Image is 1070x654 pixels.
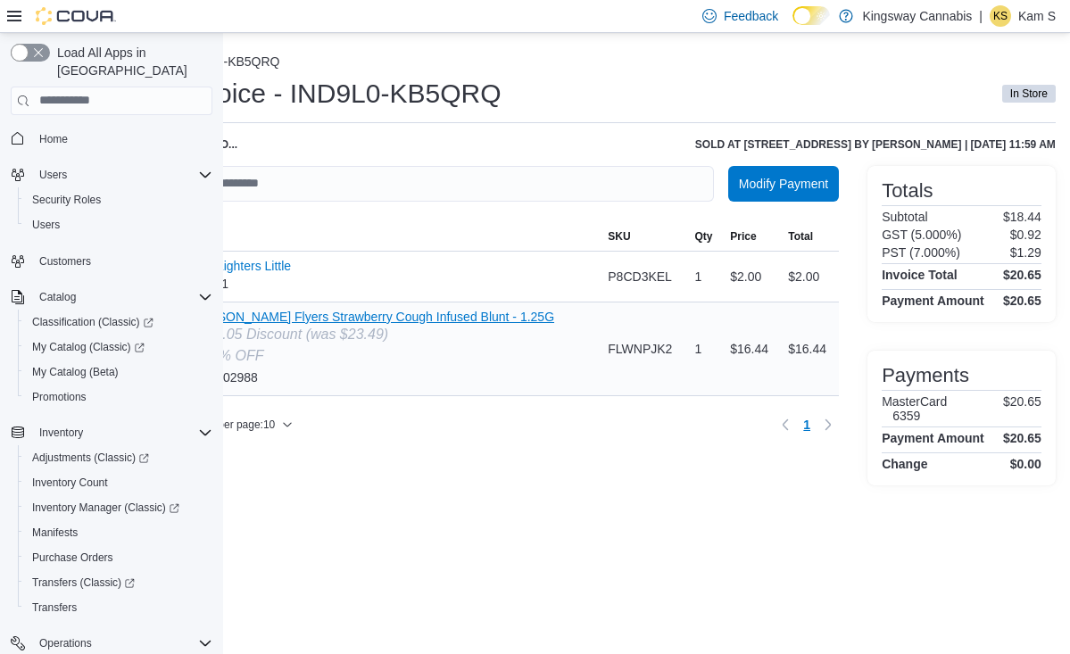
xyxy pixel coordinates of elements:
span: Catalog [39,290,76,304]
button: Users [18,212,220,237]
p: Kingsway Cannabis [862,5,972,27]
span: Inventory Manager (Classic) [32,501,179,515]
span: My Catalog (Classic) [25,336,212,358]
span: Inventory Count [25,472,212,493]
span: FLWNPJK2 [608,338,672,360]
div: 1 [688,259,724,294]
span: P8CD3KEL [608,266,672,287]
span: Inventory Count [32,476,108,490]
button: SKU [601,222,687,251]
span: Classification (Classic) [25,311,212,333]
div: $16.44 [723,331,781,367]
a: Classification (Classic) [18,310,220,335]
button: Catalog [32,286,83,308]
p: Kam S [1018,5,1056,27]
button: Security Roles [18,187,220,212]
a: Users [25,214,67,236]
button: Rows per page:10 [181,414,300,435]
span: Users [32,164,212,186]
input: This is a search bar. As you type, the results lower in the page will automatically filter. [181,166,714,202]
h6: MasterCard [882,394,947,409]
span: Security Roles [32,193,101,207]
span: Classification (Classic) [32,315,153,329]
button: Modify Payment [728,166,839,202]
span: Home [39,132,68,146]
a: Inventory Manager (Classic) [18,495,220,520]
a: Purchase Orders [25,547,120,568]
a: Manifests [25,522,85,543]
span: My Catalog (Beta) [32,365,119,379]
a: Adjustments (Classic) [18,445,220,470]
span: Feedback [724,7,778,25]
span: Adjustments (Classic) [25,447,212,468]
a: Transfers [25,597,84,618]
span: Security Roles [25,189,212,211]
div: xv1111 [188,259,291,294]
i: 30% OFF [203,348,263,363]
p: $1.29 [1010,245,1041,260]
a: Security Roles [25,189,108,211]
div: — $7.05 Discount (was $23.49) [188,324,554,345]
span: Users [39,168,67,182]
div: $16.44 [781,331,839,367]
span: Promotions [25,386,212,408]
span: Inventory Manager (Classic) [25,497,212,518]
span: In Store [1002,85,1056,103]
button: Inventory Count [18,470,220,495]
button: Catalog [4,285,220,310]
button: Next page [817,414,839,435]
a: Transfers (Classic) [25,572,142,593]
h4: Invoice Total [882,268,958,282]
button: IND9L0-KB5QRQ [181,54,279,69]
h6: PST (7.000%) [882,245,960,260]
span: Load All Apps in [GEOGRAPHIC_DATA] [50,44,212,79]
h4: Payment Amount [882,431,984,445]
button: [PERSON_NAME] Flyers Strawberry Cough Infused Blunt - 1.25G [188,310,554,324]
a: Inventory Count [25,472,115,493]
button: Customers [4,248,220,274]
div: 1 [688,331,724,367]
button: Home [4,126,220,152]
p: | [979,5,983,27]
span: 1 [803,416,810,434]
span: My Catalog (Classic) [32,340,145,354]
h4: $20.65 [1003,268,1041,282]
span: Customers [32,250,212,272]
span: Inventory [32,422,212,443]
span: Modify Payment [739,175,828,193]
h4: $20.65 [1003,431,1041,445]
div: $2.00 [781,259,839,294]
span: Manifests [25,522,212,543]
h4: Change [882,457,927,471]
span: Customers [39,254,91,269]
span: Operations [32,633,212,654]
input: Dark Mode [792,6,830,25]
p: $20.65 [1003,394,1041,423]
a: My Catalog (Classic) [18,335,220,360]
span: KS [993,5,1008,27]
h4: Payment Amount [882,294,984,308]
p: $18.44 [1003,210,1041,224]
p: $0.92 [1010,228,1041,242]
span: In Store [1010,86,1048,102]
div: 2500002988 [188,310,554,388]
button: Price [723,222,781,251]
span: Users [25,214,212,236]
h4: $20.65 [1003,294,1041,308]
nav: Pagination for table: MemoryTable from EuiInMemoryTable [775,410,839,439]
span: SKU [608,229,630,244]
span: My Catalog (Beta) [25,361,212,383]
button: Users [4,162,220,187]
span: Transfers [32,600,77,615]
span: Price [730,229,756,244]
a: Promotions [25,386,94,408]
span: Adjustments (Classic) [32,451,149,465]
span: Transfers [25,597,212,618]
button: Bic - Lighters Little [188,259,291,273]
h3: Payments [882,365,969,386]
button: Inventory [32,422,90,443]
button: Page 1 of 1 [796,410,817,439]
div: Kam S [990,5,1011,27]
span: Manifests [32,526,78,540]
button: Item [181,222,601,251]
